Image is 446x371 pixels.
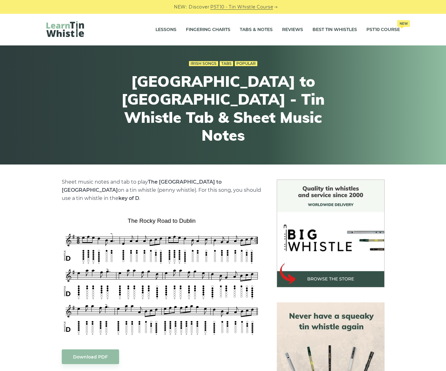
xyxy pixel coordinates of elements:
[282,22,303,38] a: Reviews
[46,21,84,37] img: LearnTinWhistle.com
[240,22,273,38] a: Tabs & Notes
[189,61,218,66] a: Irish Songs
[62,178,262,202] p: Sheet music notes and tab to play on a tin whistle (penny whistle). For this song, you should use...
[62,215,262,337] img: The Rocky Road to Dublin Tin Whistle Tabs & Sheet Music
[108,72,338,144] h1: [GEOGRAPHIC_DATA] to [GEOGRAPHIC_DATA] - Tin Whistle Tab & Sheet Music Notes
[235,61,257,66] a: Popular
[155,22,176,38] a: Lessons
[186,22,230,38] a: Fingering Charts
[312,22,357,38] a: Best Tin Whistles
[118,195,139,201] strong: key of D
[366,22,400,38] a: PST10 CourseNew
[62,349,119,364] a: Download PDF
[220,61,233,66] a: Tabs
[277,180,385,287] img: BigWhistle Tin Whistle Store
[397,20,410,27] span: New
